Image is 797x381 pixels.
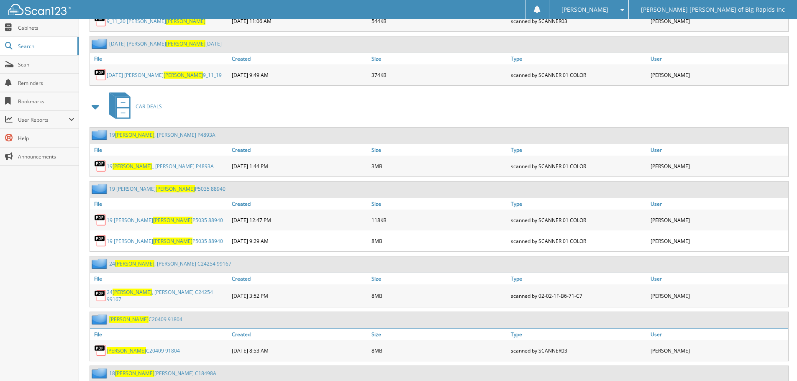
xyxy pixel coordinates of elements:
[113,163,152,170] span: [PERSON_NAME]
[136,103,162,110] span: CAR DEALS
[18,153,74,160] span: Announcements
[230,233,369,249] div: [DATE] 9:29 AM
[369,342,509,359] div: 8MB
[648,342,788,359] div: [PERSON_NAME]
[166,18,205,25] span: [PERSON_NAME]
[107,217,223,224] a: 19 [PERSON_NAME][PERSON_NAME]P5035 88940
[509,144,648,156] a: Type
[8,4,71,15] img: scan123-logo-white.svg
[107,72,222,79] a: [DATE] [PERSON_NAME][PERSON_NAME]9_11_19
[369,212,509,228] div: 118KB
[230,66,369,83] div: [DATE] 9:49 AM
[18,79,74,87] span: Reminders
[648,158,788,174] div: [PERSON_NAME]
[90,144,230,156] a: File
[92,314,109,325] img: folder2.png
[369,273,509,284] a: Size
[109,260,231,267] a: 24[PERSON_NAME], [PERSON_NAME] C24254 99167
[509,198,648,210] a: Type
[109,40,222,47] a: [DATE] [PERSON_NAME][PERSON_NAME][DATE]
[230,212,369,228] div: [DATE] 12:47 PM
[166,40,205,47] span: [PERSON_NAME]
[18,98,74,105] span: Bookmarks
[107,347,146,354] span: [PERSON_NAME]
[107,347,180,354] a: [PERSON_NAME]C20409 91804
[94,15,107,27] img: PDF.png
[94,235,107,247] img: PDF.png
[648,286,788,305] div: [PERSON_NAME]
[109,316,149,323] span: [PERSON_NAME]
[18,43,73,50] span: Search
[230,53,369,64] a: Created
[94,69,107,81] img: PDF.png
[509,13,648,29] div: scanned by SCANNER03
[92,130,109,140] img: folder2.png
[230,286,369,305] div: [DATE] 3:52 PM
[648,233,788,249] div: [PERSON_NAME]
[107,238,223,245] a: 19 [PERSON_NAME][PERSON_NAME]P5035 88940
[115,131,154,138] span: [PERSON_NAME]
[90,273,230,284] a: File
[648,13,788,29] div: [PERSON_NAME]
[115,370,154,377] span: [PERSON_NAME]
[369,158,509,174] div: 3MB
[509,286,648,305] div: scanned by 02-02-1F-B6-71-C7
[90,198,230,210] a: File
[230,144,369,156] a: Created
[230,273,369,284] a: Created
[109,370,216,377] a: 18[PERSON_NAME][PERSON_NAME] C18498A
[648,144,788,156] a: User
[230,342,369,359] div: [DATE] 8:53 AM
[94,344,107,357] img: PDF.png
[509,273,648,284] a: Type
[109,185,226,192] a: 19 [PERSON_NAME][PERSON_NAME]P5035 88940
[561,7,608,12] span: [PERSON_NAME]
[648,212,788,228] div: [PERSON_NAME]
[153,217,192,224] span: [PERSON_NAME]
[153,238,192,245] span: [PERSON_NAME]
[230,198,369,210] a: Created
[230,13,369,29] div: [DATE] 11:06 AM
[369,53,509,64] a: Size
[230,158,369,174] div: [DATE] 1:44 PM
[18,61,74,68] span: Scan
[369,66,509,83] div: 374KB
[369,13,509,29] div: 544KB
[509,158,648,174] div: scanned by SCANNER 01 COLOR
[90,53,230,64] a: File
[92,258,109,269] img: folder2.png
[92,38,109,49] img: folder2.png
[164,72,203,79] span: [PERSON_NAME]
[92,184,109,194] img: folder2.png
[230,329,369,340] a: Created
[107,289,228,303] a: 24[PERSON_NAME], [PERSON_NAME] C24254 99167
[94,289,107,302] img: PDF.png
[648,198,788,210] a: User
[369,198,509,210] a: Size
[369,286,509,305] div: 8MB
[648,66,788,83] div: [PERSON_NAME]
[369,144,509,156] a: Size
[18,135,74,142] span: Help
[648,53,788,64] a: User
[109,316,182,323] a: [PERSON_NAME]C20409 91804
[369,329,509,340] a: Size
[113,289,152,296] span: [PERSON_NAME]
[115,260,154,267] span: [PERSON_NAME]
[509,66,648,83] div: scanned by SCANNER 01 COLOR
[90,329,230,340] a: File
[648,273,788,284] a: User
[509,342,648,359] div: scanned by SCANNER03
[94,214,107,226] img: PDF.png
[107,18,205,25] a: 9_11_20 [PERSON_NAME][PERSON_NAME]
[94,160,107,172] img: PDF.png
[109,131,215,138] a: 19[PERSON_NAME], [PERSON_NAME] P4893A
[648,329,788,340] a: User
[107,163,214,170] a: 19[PERSON_NAME]_ [PERSON_NAME] P4893A
[641,7,785,12] span: [PERSON_NAME] [PERSON_NAME] of Big Rapids Inc
[755,341,797,381] iframe: Chat Widget
[156,185,195,192] span: [PERSON_NAME]
[104,90,162,123] a: CAR DEALS
[18,24,74,31] span: Cabinets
